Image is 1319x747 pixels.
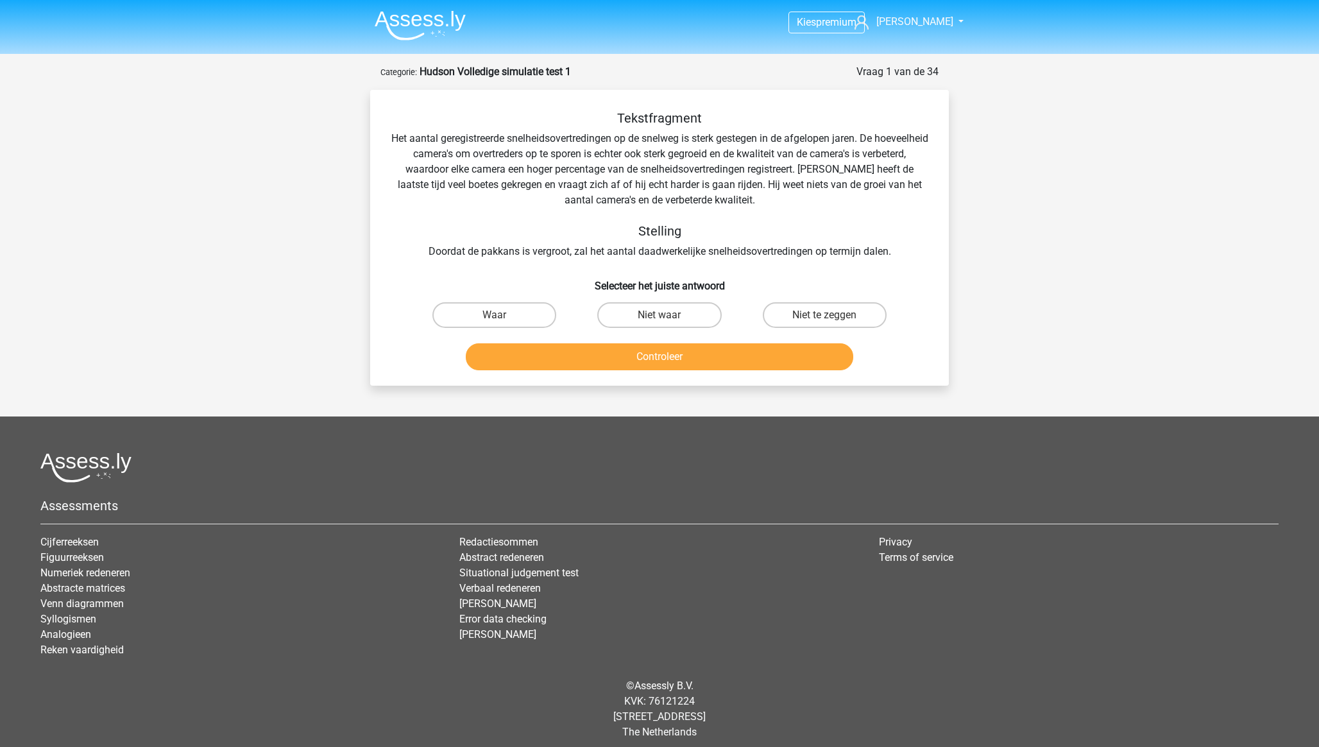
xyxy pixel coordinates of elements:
a: Analogieen [40,628,91,640]
strong: Hudson Volledige simulatie test 1 [420,65,571,78]
a: Redactiesommen [459,536,538,548]
a: Assessly B.V. [634,680,694,692]
a: Abstract redeneren [459,551,544,563]
a: [PERSON_NAME] [459,597,536,610]
a: Kiespremium [789,13,864,31]
a: Reken vaardigheid [40,644,124,656]
img: Assessly [375,10,466,40]
h5: Assessments [40,498,1279,513]
span: Kies [797,16,816,28]
a: Verbaal redeneren [459,582,541,594]
a: Numeriek redeneren [40,567,130,579]
a: Abstracte matrices [40,582,125,594]
a: Terms of service [879,551,953,563]
span: [PERSON_NAME] [876,15,953,28]
a: Venn diagrammen [40,597,124,610]
div: Het aantal geregistreerde snelheidsovertredingen op de snelweg is sterk gestegen in de afgelopen ... [391,110,928,259]
img: Assessly logo [40,452,132,483]
small: Categorie: [380,67,417,77]
label: Niet te zeggen [763,302,887,328]
a: Error data checking [459,613,547,625]
h6: Selecteer het juiste antwoord [391,270,928,292]
a: [PERSON_NAME] [459,628,536,640]
a: [PERSON_NAME] [849,14,955,30]
h5: Stelling [391,223,928,239]
label: Niet waar [597,302,721,328]
a: Syllogismen [40,613,96,625]
div: Vraag 1 van de 34 [856,64,939,80]
button: Controleer [466,343,854,370]
span: premium [816,16,856,28]
label: Waar [432,302,556,328]
a: Cijferreeksen [40,536,99,548]
h5: Tekstfragment [391,110,928,126]
a: Privacy [879,536,912,548]
a: Figuurreeksen [40,551,104,563]
a: Situational judgement test [459,567,579,579]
